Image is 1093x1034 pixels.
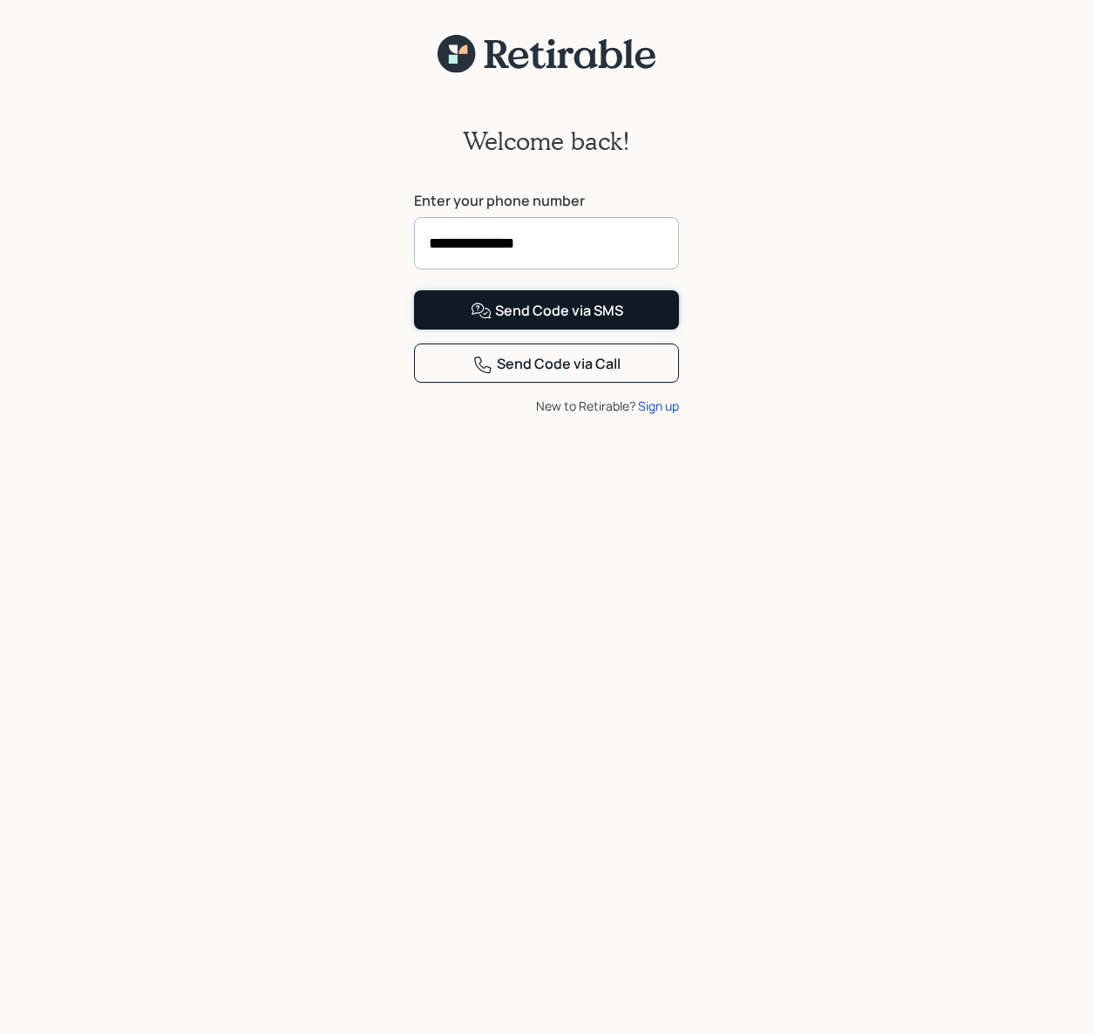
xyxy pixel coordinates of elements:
[414,397,679,415] div: New to Retirable?
[463,126,630,156] h2: Welcome back!
[472,354,621,375] div: Send Code via Call
[414,290,679,330] button: Send Code via SMS
[414,191,679,210] label: Enter your phone number
[414,344,679,383] button: Send Code via Call
[471,301,623,322] div: Send Code via SMS
[638,397,679,415] div: Sign up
